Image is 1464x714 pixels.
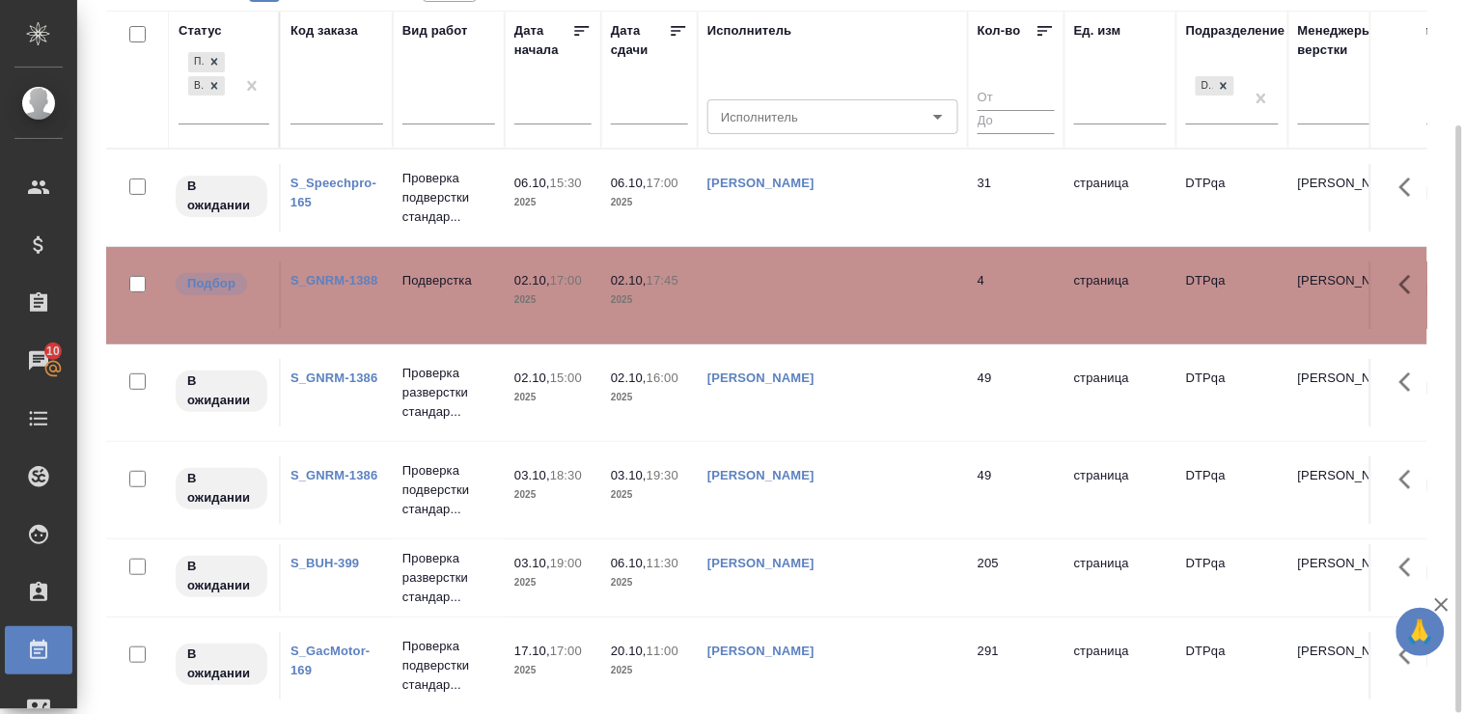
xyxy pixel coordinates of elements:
td: 31 [968,164,1064,232]
p: 2025 [611,193,688,212]
td: страница [1064,544,1176,612]
div: Исполнитель назначен, приступать к работе пока рано [174,174,269,219]
a: S_GacMotor-169 [290,644,370,677]
p: В ожидании [187,177,256,215]
span: 10 [35,342,71,361]
p: В ожидании [187,469,256,508]
p: 2025 [514,573,592,592]
p: Подбор [187,274,235,293]
td: DTPqa [1176,164,1288,232]
p: 03.10, [611,468,647,482]
td: страница [1064,359,1176,426]
p: 19:00 [550,556,582,570]
p: В ожидании [187,645,256,683]
p: 19:30 [647,468,678,482]
button: Open [925,103,952,130]
p: 18:30 [550,468,582,482]
div: Подбор, В ожидании [186,74,227,98]
p: 06.10, [514,176,550,190]
input: От [978,87,1055,111]
p: [PERSON_NAME] [1298,174,1391,193]
p: 02.10, [514,371,550,385]
p: 20.10, [611,644,647,658]
div: DTPqa [1196,76,1213,96]
p: 17:45 [647,273,678,288]
p: Проверка подверстки стандар... [402,461,495,519]
p: 2025 [514,290,592,310]
button: Здесь прячутся важные кнопки [1388,359,1434,405]
td: 291 [968,632,1064,700]
td: 49 [968,456,1064,524]
p: 17:00 [550,644,582,658]
td: DTPqa [1176,632,1288,700]
a: [PERSON_NAME] [707,468,815,482]
p: В ожидании [187,557,256,595]
p: Проверка разверстки стандар... [402,364,495,422]
div: В ожидании [188,76,204,96]
button: Здесь прячутся важные кнопки [1388,456,1434,503]
a: [PERSON_NAME] [707,176,815,190]
div: Исполнитель назначен, приступать к работе пока рано [174,554,269,599]
p: 11:30 [647,556,678,570]
p: 06.10, [611,176,647,190]
p: 2025 [611,388,688,407]
a: S_BUH-399 [290,556,359,570]
div: Исполнитель назначен, приступать к работе пока рано [174,466,269,511]
div: DTPqa [1194,74,1236,98]
div: Дата сдачи [611,21,669,60]
td: 49 [968,359,1064,426]
div: Можно подбирать исполнителей [174,271,269,297]
a: S_GNRM-1388 [290,273,377,288]
p: [PERSON_NAME] [1298,271,1391,290]
button: Здесь прячутся важные кнопки [1388,261,1434,308]
p: 15:00 [550,371,582,385]
td: DTPqa [1176,359,1288,426]
input: До [978,110,1055,134]
p: [PERSON_NAME] [1298,554,1391,573]
p: 2025 [611,573,688,592]
td: страница [1064,261,1176,329]
div: Подбор, В ожидании [186,50,227,74]
a: S_GNRM-1386 [290,371,377,385]
p: 2025 [611,290,688,310]
div: Статус [179,21,222,41]
span: 🙏 [1404,612,1437,652]
td: DTPqa [1176,261,1288,329]
div: Исполнитель назначен, приступать к работе пока рано [174,369,269,414]
div: Вид работ [402,21,468,41]
td: 4 [968,261,1064,329]
p: 02.10, [611,371,647,385]
div: Подбор [188,52,204,72]
p: 15:30 [550,176,582,190]
p: [PERSON_NAME] [1298,466,1391,485]
p: 03.10, [514,468,550,482]
p: В ожидании [187,371,256,410]
div: Исполнитель назначен, приступать к работе пока рано [174,642,269,687]
div: Код заказа [290,21,358,41]
td: страница [1064,164,1176,232]
p: 2025 [611,485,688,505]
p: 17:00 [647,176,678,190]
td: DTPqa [1176,456,1288,524]
div: Кол-во [978,21,1021,41]
td: страница [1064,456,1176,524]
a: 10 [5,337,72,385]
p: 02.10, [611,273,647,288]
div: Менеджеры верстки [1298,21,1391,60]
p: 2025 [514,193,592,212]
p: [PERSON_NAME] [1298,369,1391,388]
p: 2025 [514,485,592,505]
td: страница [1064,632,1176,700]
p: 11:00 [647,644,678,658]
p: [PERSON_NAME] [1298,642,1391,661]
p: Проверка разверстки стандар... [402,549,495,607]
button: 🙏 [1396,608,1445,656]
p: 2025 [514,661,592,680]
button: Здесь прячутся важные кнопки [1388,632,1434,678]
a: S_GNRM-1386 [290,468,377,482]
a: [PERSON_NAME] [707,556,815,570]
div: Подразделение [1186,21,1285,41]
td: DTPqa [1176,544,1288,612]
p: 2025 [514,388,592,407]
div: Дата начала [514,21,572,60]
